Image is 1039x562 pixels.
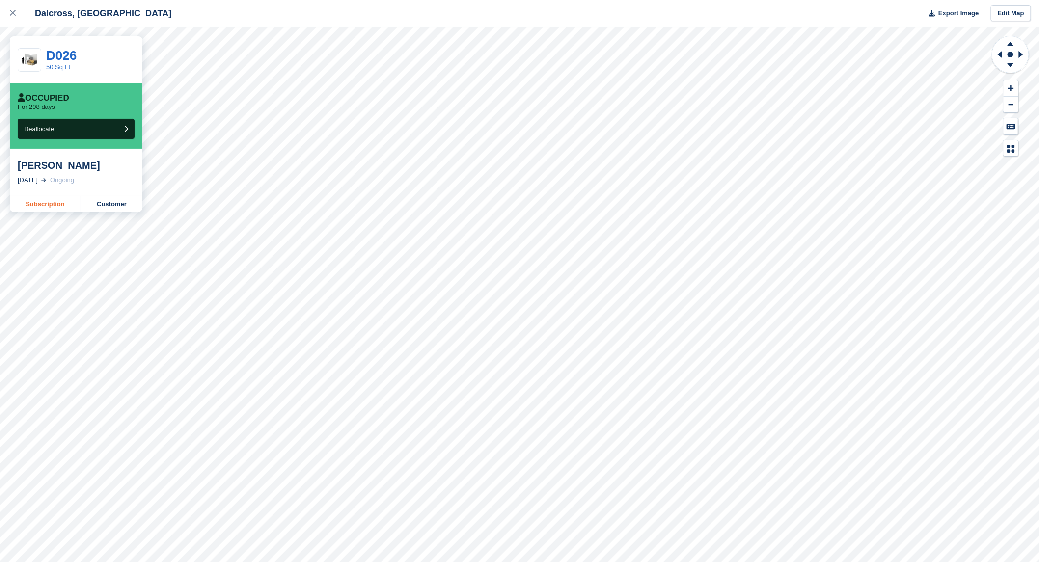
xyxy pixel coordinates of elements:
[81,196,142,212] a: Customer
[1004,118,1018,134] button: Keyboard Shortcuts
[24,125,54,133] span: Deallocate
[18,160,135,171] div: [PERSON_NAME]
[938,8,979,18] span: Export Image
[18,103,55,111] p: For 298 days
[18,119,135,139] button: Deallocate
[1004,80,1018,97] button: Zoom In
[26,7,171,19] div: Dalcross, [GEOGRAPHIC_DATA]
[18,52,41,69] img: 50-sqft-unit.jpg
[46,63,70,71] a: 50 Sq Ft
[41,178,46,182] img: arrow-right-light-icn-cde0832a797a2874e46488d9cf13f60e5c3a73dbe684e267c42b8395dfbc2abf.svg
[1004,140,1018,157] button: Map Legend
[50,175,74,185] div: Ongoing
[10,196,81,212] a: Subscription
[18,93,69,103] div: Occupied
[991,5,1031,22] a: Edit Map
[46,48,77,63] a: D026
[18,175,38,185] div: [DATE]
[923,5,979,22] button: Export Image
[1004,97,1018,113] button: Zoom Out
